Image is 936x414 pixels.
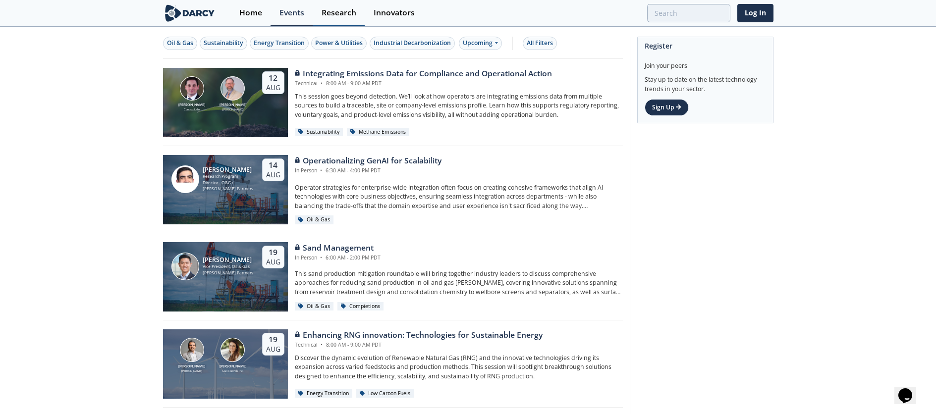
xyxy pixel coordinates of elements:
[295,128,343,137] div: Sustainability
[218,107,248,111] div: [PERSON_NAME]
[647,4,730,22] input: Advanced Search
[176,107,207,111] div: Context Labs
[200,37,247,50] button: Sustainability
[295,254,381,262] div: In Person 6:00 AM - 2:00 PM PDT
[645,99,689,116] a: Sign Up
[220,338,245,362] img: Nicole Neff
[319,254,324,261] span: •
[266,248,280,258] div: 19
[295,167,441,175] div: In Person 6:30 AM - 4:00 PM PDT
[322,9,356,17] div: Research
[645,70,766,94] div: Stay up to date on the latest technology trends in your sector.
[176,103,207,108] div: [PERSON_NAME]
[527,39,553,48] div: All Filters
[163,329,623,399] a: Amir Akbari [PERSON_NAME] [PERSON_NAME] Nicole Neff [PERSON_NAME] Loci Controls Inc. 19 Aug Enhan...
[180,338,204,362] img: Amir Akbari
[250,37,309,50] button: Energy Transition
[204,39,243,48] div: Sustainability
[176,369,207,373] div: [PERSON_NAME]
[218,364,248,369] div: [PERSON_NAME]
[295,354,623,381] p: Discover the dynamic evolution of Renewable Natural Gas (RNG) and the innovative technologies dri...
[319,167,324,174] span: •
[295,80,552,88] div: Technical 8:00 AM - 9:00 AM PDT
[239,9,262,17] div: Home
[295,155,441,167] div: Operationalizing GenAI for Scalability
[645,54,766,70] div: Join your peers
[894,374,926,404] iframe: chat widget
[266,160,280,170] div: 14
[203,270,253,276] div: [PERSON_NAME] Partners
[295,242,381,254] div: Sand Management
[266,345,280,354] div: Aug
[295,302,334,311] div: Oil & Gas
[167,39,193,48] div: Oil & Gas
[218,103,248,108] div: [PERSON_NAME]
[374,39,451,48] div: Industrial Decarbonization
[266,335,280,345] div: 19
[254,39,305,48] div: Energy Transition
[295,92,623,119] p: This session goes beyond detection. We’ll look at how operators are integrating emissions data fr...
[203,166,253,173] div: [PERSON_NAME]
[295,215,334,224] div: Oil & Gas
[645,37,766,54] div: Register
[266,258,280,266] div: Aug
[295,389,353,398] div: Energy Transition
[203,263,253,270] div: Vice President, Oil & Gas
[295,68,552,80] div: Integrating Emissions Data for Compliance and Operational Action
[374,9,415,17] div: Innovators
[311,37,367,50] button: Power & Utilities
[163,68,623,137] a: Nathan Brawn [PERSON_NAME] Context Labs Mark Gebbia [PERSON_NAME] [PERSON_NAME] 12 Aug Integratin...
[163,242,623,311] a: Ron Sasaki [PERSON_NAME] Vice President, Oil & Gas [PERSON_NAME] Partners 19 Aug Sand Management ...
[315,39,363,48] div: Power & Utilities
[163,155,623,224] a: Sami Sultan [PERSON_NAME] Research Program Director - O&G / Sustainability [PERSON_NAME] Partners...
[523,37,557,50] button: All Filters
[295,329,543,341] div: Enhancing RNG innovation: Technologies for Sustainable Energy
[203,186,253,192] div: [PERSON_NAME] Partners
[295,183,623,210] p: Operator strategies for enterprise-wide integration often focus on creating cohesive frameworks t...
[266,83,280,92] div: Aug
[203,173,253,186] div: Research Program Director - O&G / Sustainability
[266,170,280,179] div: Aug
[356,389,414,398] div: Low Carbon Fuels
[171,165,199,193] img: Sami Sultan
[347,128,410,137] div: Methane Emissions
[266,73,280,83] div: 12
[295,341,543,349] div: Technical 8:00 AM - 9:00 AM PDT
[319,341,325,348] span: •
[337,302,384,311] div: Completions
[319,80,325,87] span: •
[163,4,217,22] img: logo-wide.svg
[370,37,455,50] button: Industrial Decarbonization
[180,76,204,101] img: Nathan Brawn
[279,9,304,17] div: Events
[176,364,207,369] div: [PERSON_NAME]
[737,4,773,22] a: Log In
[218,369,248,373] div: Loci Controls Inc.
[203,257,253,263] div: [PERSON_NAME]
[171,253,199,280] img: Ron Sasaki
[220,76,245,101] img: Mark Gebbia
[163,37,197,50] button: Oil & Gas
[295,269,623,297] p: This sand production mitigation roundtable will bring together industry leaders to discuss compre...
[459,37,502,50] div: Upcoming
